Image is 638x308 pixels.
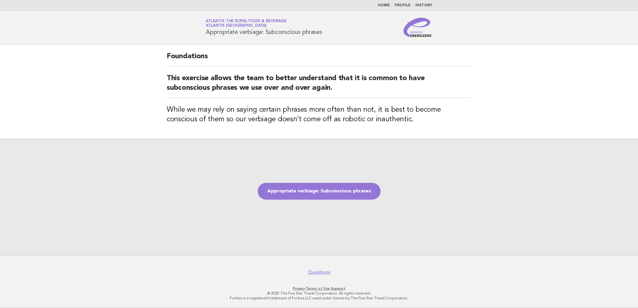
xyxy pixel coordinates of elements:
span: Atlantis [GEOGRAPHIC_DATA] [206,24,266,28]
a: Support [331,286,345,291]
img: Service Energizers [403,18,432,37]
a: Atlantis the Royal Food & BeverageAtlantis [GEOGRAPHIC_DATA] [206,19,287,28]
a: Home [378,4,390,7]
h2: Foundations [167,52,471,66]
a: Appropriate verbiage: Subconscious phrases [258,183,381,200]
h3: While we may rely on saying certain phrases more often than not, it is best to become conscious o... [167,105,471,124]
a: Profile [395,4,411,7]
a: History [415,4,432,7]
a: Questions [308,269,330,275]
p: Forbes is a registered trademark of Forbes LLC used under license by The Five Star Travel Corpora... [135,296,503,300]
a: Terms of Use [306,286,330,291]
h1: Appropriate verbiage: Subconscious phrases [206,20,322,35]
p: © 2025 The Five Star Travel Corporation. All rights reserved. [135,291,503,296]
p: · · [135,286,503,291]
a: Privacy [293,286,305,291]
h2: This exercise allows the team to better understand that it is common to have subconscious phrases... [167,74,471,98]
